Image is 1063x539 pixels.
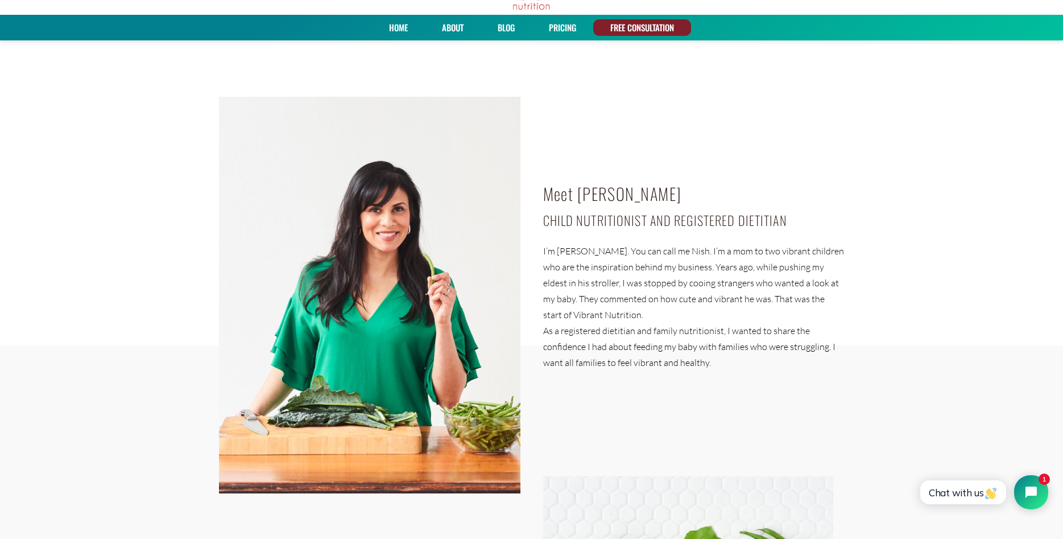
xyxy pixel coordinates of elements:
a: Home [385,19,412,36]
a: Blog [494,19,519,36]
iframe: Tidio Chat [908,466,1058,519]
h2: Meet [PERSON_NAME] [543,179,845,209]
p: I’m [PERSON_NAME]. You can call me Nish. I’m a mom to two vibrant children who are the inspiratio... [543,243,845,323]
h4: Child Nutritionist and Registered Dietitian [543,209,845,232]
a: FREE CONSULTATION [606,19,678,36]
p: As a registered dietitian and family nutritionist, I wanted to share the confidence I had about f... [543,323,845,371]
a: About [438,19,468,36]
a: PRICING [545,19,580,36]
